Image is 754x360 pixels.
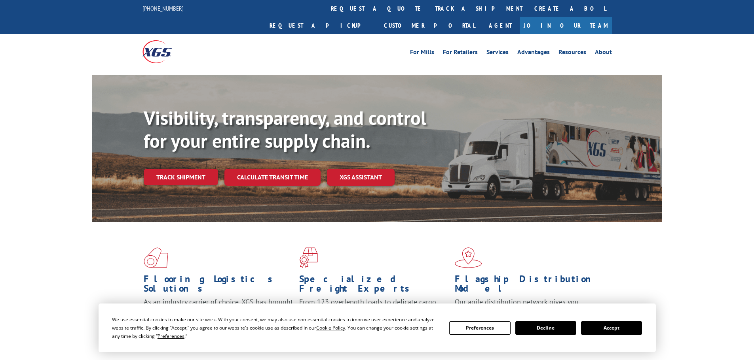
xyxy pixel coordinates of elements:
[144,274,293,297] h1: Flooring Logistics Solutions
[144,247,168,268] img: xgs-icon-total-supply-chain-intelligence-red
[455,247,482,268] img: xgs-icon-flagship-distribution-model-red
[299,297,449,332] p: From 123 overlength loads to delicate cargo, our experienced staff knows the best way to move you...
[99,303,656,352] div: Cookie Consent Prompt
[558,49,586,58] a: Resources
[486,49,509,58] a: Services
[443,49,478,58] a: For Retailers
[158,333,184,339] span: Preferences
[112,315,440,340] div: We use essential cookies to make our site work. With your consent, we may also use non-essential ...
[517,49,550,58] a: Advantages
[515,321,576,335] button: Decline
[455,274,604,297] h1: Flagship Distribution Model
[144,106,426,153] b: Visibility, transparency, and control for your entire supply chain.
[481,17,520,34] a: Agent
[144,297,293,325] span: As an industry carrier of choice, XGS has brought innovation and dedication to flooring logistics...
[299,247,318,268] img: xgs-icon-focused-on-flooring-red
[449,321,510,335] button: Preferences
[581,321,642,335] button: Accept
[327,169,395,186] a: XGS ASSISTANT
[595,49,612,58] a: About
[224,169,321,186] a: Calculate transit time
[378,17,481,34] a: Customer Portal
[316,324,345,331] span: Cookie Policy
[455,297,600,316] span: Our agile distribution network gives you nationwide inventory management on demand.
[520,17,612,34] a: Join Our Team
[410,49,434,58] a: For Mills
[264,17,378,34] a: Request a pickup
[142,4,184,12] a: [PHONE_NUMBER]
[299,274,449,297] h1: Specialized Freight Experts
[144,169,218,185] a: Track shipment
